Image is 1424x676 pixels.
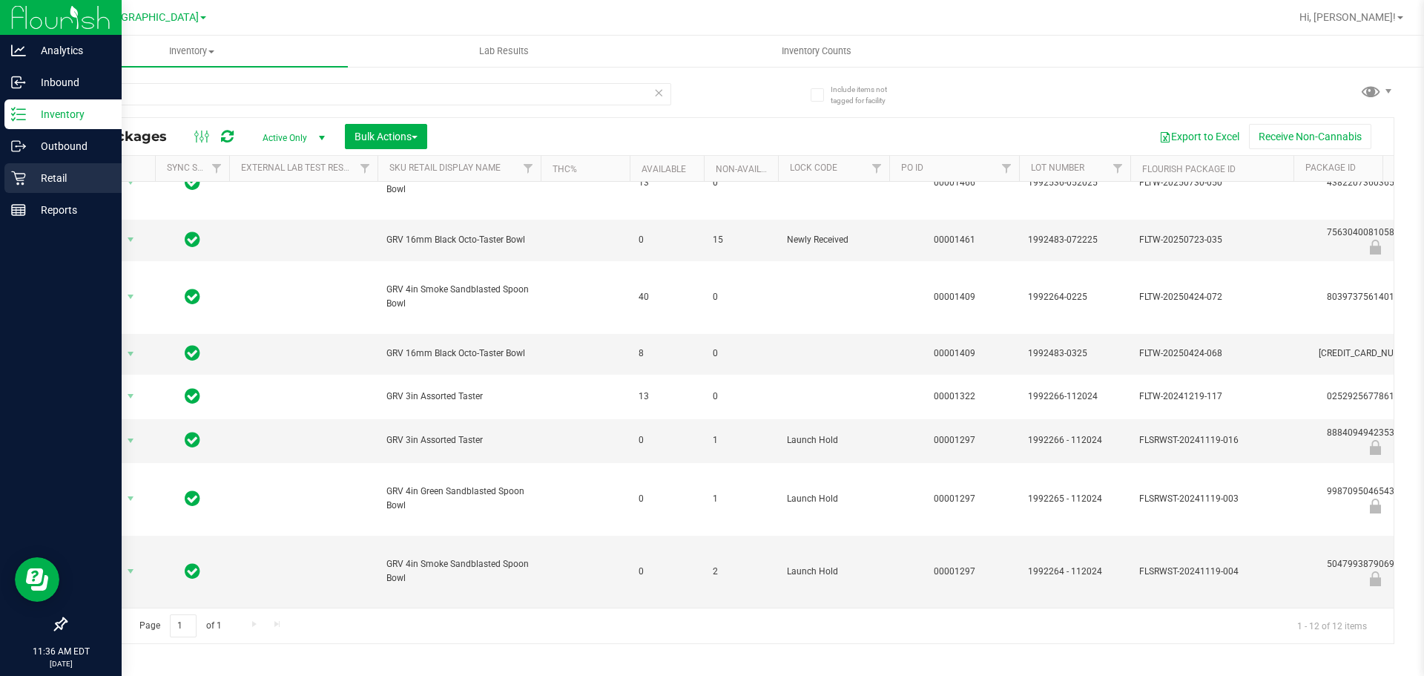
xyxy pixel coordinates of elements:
[1028,492,1121,506] span: 1992265 - 112024
[1028,347,1121,361] span: 1992483-0325
[1299,11,1396,23] span: Hi, [PERSON_NAME]!
[516,156,541,181] a: Filter
[901,163,923,173] a: PO ID
[127,614,234,637] span: Page of 1
[1028,433,1121,447] span: 1992266 - 112024
[995,156,1019,181] a: Filter
[639,176,695,190] span: 13
[713,565,769,579] span: 2
[1031,163,1084,173] a: Lot Number
[1139,176,1285,190] span: FLTW-20250730-050
[713,492,769,506] span: 1
[386,347,532,361] span: GRV 16mm Black Octo-Taster Bowl
[934,435,975,445] a: 00001297
[713,233,769,247] span: 15
[1139,433,1285,447] span: FLSRWST-20241119-016
[386,557,532,585] span: GRV 4in Smoke Sandblasted Spoon Bowl
[1106,156,1130,181] a: Filter
[122,430,140,451] span: select
[36,36,348,67] a: Inventory
[348,36,660,67] a: Lab Results
[713,290,769,304] span: 0
[934,234,975,245] a: 00001461
[345,124,427,149] button: Bulk Actions
[26,137,115,155] p: Outbound
[65,83,671,105] input: Search Package ID, Item Name, SKU, Lot or Part Number...
[11,139,26,154] inline-svg: Outbound
[241,163,357,173] a: External Lab Test Result
[15,557,59,602] iframe: Resource center
[1139,390,1285,404] span: FLTW-20241219-117
[185,386,200,407] span: In Sync
[1139,565,1285,579] span: FLSRWST-20241119-004
[386,168,532,197] span: GRV 4in Smoke Standard Spoon Bowl
[762,45,871,58] span: Inventory Counts
[1249,124,1371,149] button: Receive Non-Cannabis
[122,344,140,364] span: select
[11,43,26,58] inline-svg: Analytics
[386,485,532,513] span: GRV 4in Green Sandblasted Spoon Bowl
[713,347,769,361] span: 0
[1142,164,1236,174] a: Flourish Package ID
[122,286,140,307] span: select
[7,645,115,658] p: 11:36 AM EDT
[1305,163,1356,173] a: Package ID
[1139,233,1285,247] span: FLTW-20250723-035
[353,156,378,181] a: Filter
[639,347,695,361] span: 8
[639,492,695,506] span: 0
[459,45,549,58] span: Lab Results
[1139,347,1285,361] span: FLTW-20250424-068
[934,391,975,401] a: 00001322
[1028,176,1121,190] span: 1992536-052025
[934,566,975,577] a: 00001297
[831,84,905,106] span: Include items not tagged for facility
[26,169,115,187] p: Retail
[787,492,880,506] span: Launch Hold
[1028,233,1121,247] span: 1992483-072225
[122,229,140,250] span: select
[11,75,26,90] inline-svg: Inbound
[386,390,532,404] span: GRV 3in Assorted Taster
[1028,290,1121,304] span: 1992264-0225
[1139,492,1285,506] span: FLSRWST-20241119-003
[639,290,695,304] span: 40
[1028,565,1121,579] span: 1992264 - 112024
[639,390,695,404] span: 13
[1139,290,1285,304] span: FLTW-20250424-072
[790,163,837,173] a: Lock Code
[642,164,686,174] a: Available
[787,233,880,247] span: Newly Received
[713,390,769,404] span: 0
[185,229,200,250] span: In Sync
[205,156,229,181] a: Filter
[716,164,782,174] a: Non-Available
[185,430,200,450] span: In Sync
[185,561,200,582] span: In Sync
[639,565,695,579] span: 0
[185,343,200,364] span: In Sync
[11,171,26,186] inline-svg: Retail
[185,286,200,307] span: In Sync
[26,73,115,91] p: Inbound
[660,36,972,67] a: Inventory Counts
[1150,124,1249,149] button: Export to Excel
[386,283,532,311] span: GRV 4in Smoke Sandblasted Spoon Bowl
[185,172,200,193] span: In Sync
[934,177,975,188] a: 00001466
[167,163,224,173] a: Sync Status
[386,233,532,247] span: GRV 16mm Black Octo-Taster Bowl
[170,614,197,637] input: 1
[97,11,199,24] span: [GEOGRAPHIC_DATA]
[1285,614,1379,637] span: 1 - 12 of 12 items
[639,233,695,247] span: 0
[713,433,769,447] span: 1
[7,658,115,669] p: [DATE]
[639,433,695,447] span: 0
[386,433,532,447] span: GRV 3in Assorted Taster
[653,83,664,102] span: Clear
[934,493,975,504] a: 00001297
[185,488,200,509] span: In Sync
[1028,390,1121,404] span: 1992266-112024
[389,163,501,173] a: Sku Retail Display Name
